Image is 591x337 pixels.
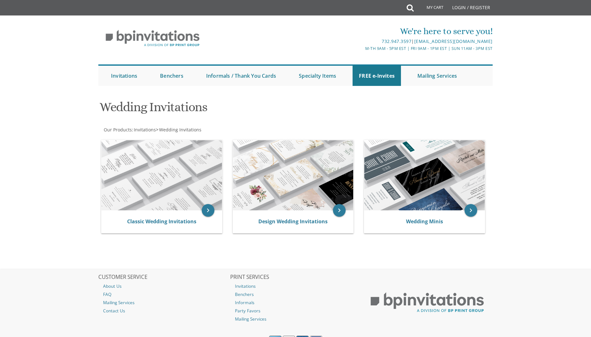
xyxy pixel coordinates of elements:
[98,290,229,298] a: FAQ
[292,66,342,86] a: Specialty Items
[156,127,201,133] span: >
[333,204,346,217] a: keyboard_arrow_right
[102,140,222,210] img: Classic Wedding Invitations
[465,204,477,217] a: keyboard_arrow_right
[362,287,493,318] img: BP Print Group
[406,218,443,225] a: Wedding Minis
[230,38,493,45] div: |
[103,127,132,133] a: Our Products
[230,315,361,323] a: Mailing Services
[230,25,493,38] div: We're here to serve you!
[230,290,361,298] a: Benchers
[230,274,361,280] h2: PRINT SERVICES
[100,100,358,119] h1: Wedding Invitations
[98,25,207,51] img: BP Invitation Loft
[127,218,196,225] a: Classic Wedding Invitations
[364,140,485,210] img: Wedding Minis
[230,307,361,315] a: Party Favors
[105,66,144,86] a: Invitations
[411,66,463,86] a: Mailing Services
[159,127,201,133] span: Wedding Invitations
[133,127,156,133] a: Invitations
[230,282,361,290] a: Invitations
[98,307,229,315] a: Contact Us
[98,127,296,133] div: :
[230,45,493,52] div: M-Th 9am - 5pm EST | Fri 9am - 1pm EST | Sun 11am - 3pm EST
[200,66,282,86] a: Informals / Thank You Cards
[158,127,201,133] a: Wedding Invitations
[353,66,401,86] a: FREE e-Invites
[134,127,156,133] span: Invitations
[98,298,229,307] a: Mailing Services
[202,204,214,217] a: keyboard_arrow_right
[382,38,411,44] a: 732.947.3597
[230,298,361,307] a: Informals
[414,38,493,44] a: [EMAIL_ADDRESS][DOMAIN_NAME]
[154,66,190,86] a: Benchers
[98,282,229,290] a: About Us
[413,1,448,16] a: My Cart
[258,218,328,225] a: Design Wedding Invitations
[233,140,354,210] img: Design Wedding Invitations
[98,274,229,280] h2: CUSTOMER SERVICE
